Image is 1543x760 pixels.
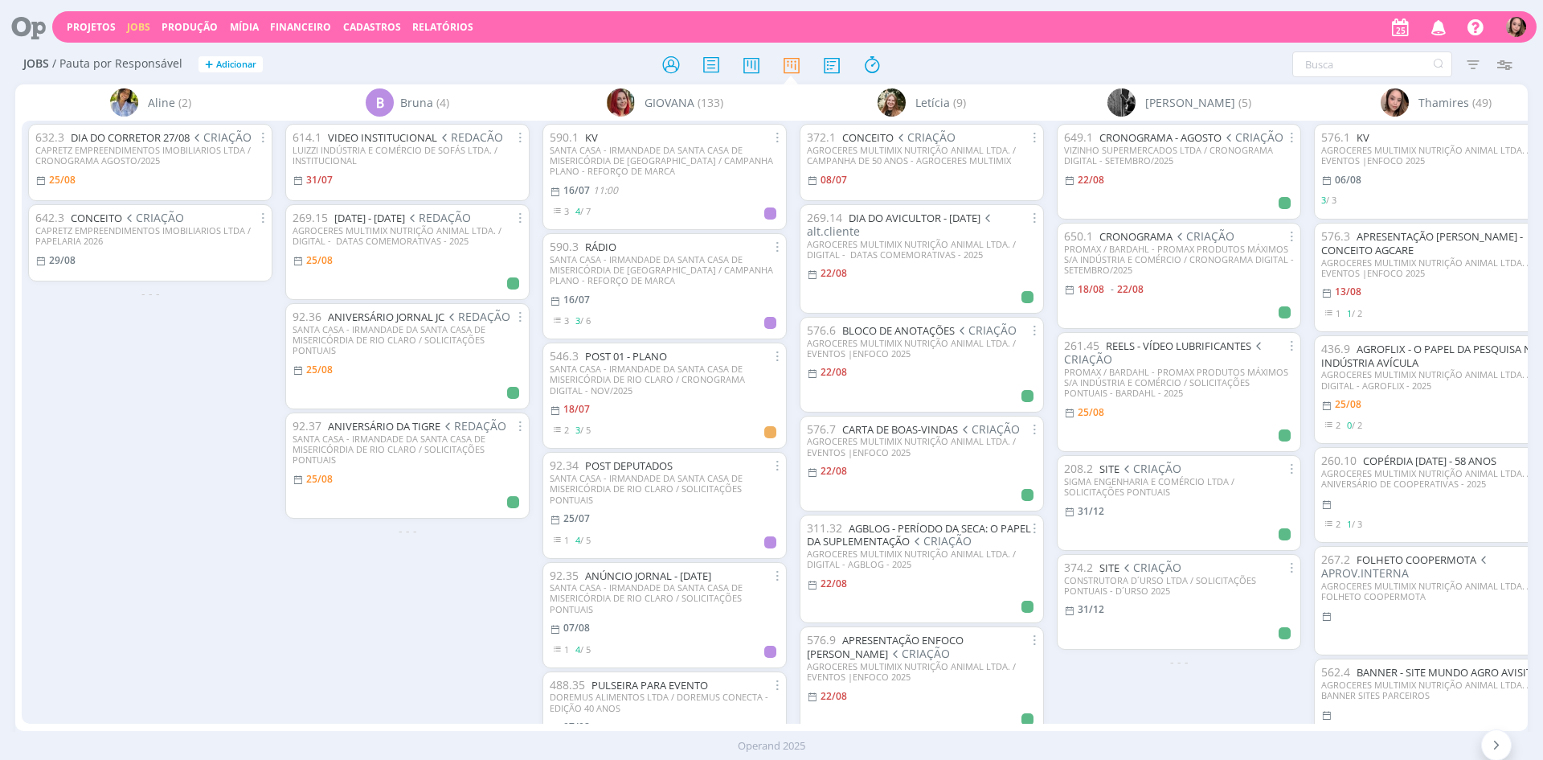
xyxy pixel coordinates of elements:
[807,520,842,536] span: 311.32
[807,548,1037,569] div: AGROCERES MULTIMIX NUTRIÇÃO ANIMAL LTDA. / DIGITAL - AGBLOG - 2025
[35,225,265,246] div: CAPRETZ EMPREENDIMENTOS IMOBILIARIOS LTDA / PAPELARIA 2026
[436,94,449,111] span: (4)
[1321,228,1350,244] span: 576.3
[405,210,471,225] span: REDAÇÃO
[270,20,331,34] a: Financeiro
[888,646,950,661] span: CRIAÇÃO
[1064,575,1294,596] div: CONSTRUTORA D´URSO LTDA / SOLICITAÇÕES PONTUAIS - D´URSO 2025
[293,210,328,225] span: 269.15
[1347,307,1362,319] span: / 2
[1357,665,1537,680] a: BANNER - SITE MUNDO AGRO AVISITE
[35,129,64,145] span: 632.3
[607,88,635,117] img: G
[1347,419,1362,431] span: / 2
[807,129,836,145] span: 372.1
[71,211,122,225] a: CONCEITO
[1064,476,1294,497] div: SIGMA ENGENHARIA E COMÉRCIO LTDA / SOLICITAÇÕES PONTUAIS
[162,20,218,34] a: Produção
[550,348,579,364] span: 546.3
[293,145,522,166] div: LUIZZI INDÚSTRIA E COMÉRCIO DE SOFÁS LTDA. / INSTITUCIONAL
[190,129,252,145] span: CRIAÇÃO
[807,632,836,647] span: 576.9
[1107,88,1136,117] img: P
[563,511,590,525] : 25/07
[1064,145,1294,166] div: VIZINHO SUPERMERCADOS LTDA / CRONOGRAMA DIGITAL - SETEMBRO/2025
[563,402,590,416] : 18/07
[279,522,536,539] div: - - -
[35,145,265,166] div: CAPRETZ EMPREENDIMENTOS IMOBILIARIOS LTDA / CRONOGRAMA AGOSTO/2025
[807,239,1037,260] div: AGROCERES MULTIMIX NUTRIÇÃO ANIMAL LTDA. / DIGITAL - DATAS COMEMORATIVAS - 2025
[1347,518,1362,530] span: / 3
[306,363,333,376] span: 25/08
[1078,405,1104,419] : 25/08
[293,309,321,324] span: 92.36
[1064,338,1265,367] span: CRIAÇÃO
[585,569,711,583] a: ANÚNCIO JORNAL - [DATE]
[1321,194,1326,206] span: 3
[225,21,264,34] button: Mídia
[550,364,780,396] div: SANTA CASA - IRMANDADE DA SANTA CASA DE MISERICÓRDIA DE RIO CLARO / CRONOGRAMA DIGITAL - NOV/2025
[821,173,847,187] : 08/07
[1145,94,1235,111] span: [PERSON_NAME]
[550,239,579,254] span: 590.3
[1321,229,1523,257] a: APRESENTAÇÃO [PERSON_NAME] - CONCEITO AGCARE
[1173,228,1234,244] span: CRIAÇÃO
[1064,560,1093,575] span: 374.2
[807,436,1037,457] div: AGROCERES MULTIMIX NUTRIÇÃO ANIMAL LTDA. / EVENTOS |ENFOCO 2025
[807,421,836,437] span: 576.7
[49,173,76,187] : 25/08
[807,145,1037,166] div: AGROCERES MULTIMIX NUTRIÇÃO ANIMAL LTDA. / CAMPANHA DE 50 ANOS - AGROCERES MULTIMIX
[1357,553,1476,567] a: FOLHETO COOPERMOTA
[328,130,437,145] a: VIDEO INSTITUCIONAL
[1119,461,1181,476] span: CRIAÇÃO
[1099,462,1119,476] a: SITE
[645,94,694,111] span: GIOVANA
[1078,173,1104,187] : 22/08
[306,472,333,486] span: 25/08
[1064,244,1294,276] div: PROMAX / BARDAHL - PROMAX PRODUTOS MÁXIMOS S/A INDÚSTRIA E COMÉRCIO / CRONOGRAMA DIGITAL - SETEMB...
[563,621,590,635] : 07/08
[1363,454,1496,468] a: COPÉRDIA [DATE] - 58 ANOS
[915,94,950,111] span: Letícia
[338,21,406,34] button: Cadastros
[849,211,980,225] a: DIA DO AVICULTOR - [DATE]
[807,661,1037,682] div: AGROCERES MULTIMIX NUTRIÇÃO ANIMAL LTDA. / EVENTOS |ENFOCO 2025
[1506,17,1526,37] img: T
[1472,94,1492,111] span: (49)
[1099,561,1119,575] a: SITE
[293,129,321,145] span: 614.1
[1505,13,1527,41] button: T
[122,21,155,34] button: Jobs
[842,323,955,338] a: BLOCO DE ANOTAÇÕES
[400,94,433,111] span: Bruna
[1222,129,1283,145] span: CRIAÇÃO
[306,173,333,187] span: 31/07
[550,692,780,713] div: DOREMUS ALIMENTOS LTDA / DOREMUS CONECTA - EDIÇÃO 40 ANOS
[1064,129,1093,145] span: 649.1
[1357,130,1369,145] a: KV
[575,205,580,217] span: 4
[334,211,405,225] a: [DATE] - [DATE]
[1335,173,1361,187] : 06/08
[265,21,336,34] button: Financeiro
[412,20,473,34] a: Relatórios
[563,183,590,197] : 16/07
[807,210,994,239] span: alt.cliente
[157,21,223,34] button: Produção
[1336,307,1340,319] span: 1
[564,534,569,546] span: 1
[1078,602,1104,616] : 31/12
[585,240,616,254] a: RÁDIO
[550,145,780,177] div: SANTA CASA - IRMANDADE DA SANTA CASA DE MISERICÓRDIA DE [GEOGRAPHIC_DATA] / CAMPANHA PLANO - REFO...
[328,310,444,324] a: ANIVERSÁRIO JORNAL JC
[444,309,510,324] span: REDAÇÃO
[1064,228,1093,244] span: 650.1
[1064,461,1093,476] span: 208.2
[563,293,590,306] : 16/07
[575,424,591,436] span: / 5
[1347,518,1352,530] span: 1
[23,57,49,71] span: Jobs
[550,677,585,692] span: 488.35
[1347,307,1352,319] span: 1
[178,94,191,111] span: (2)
